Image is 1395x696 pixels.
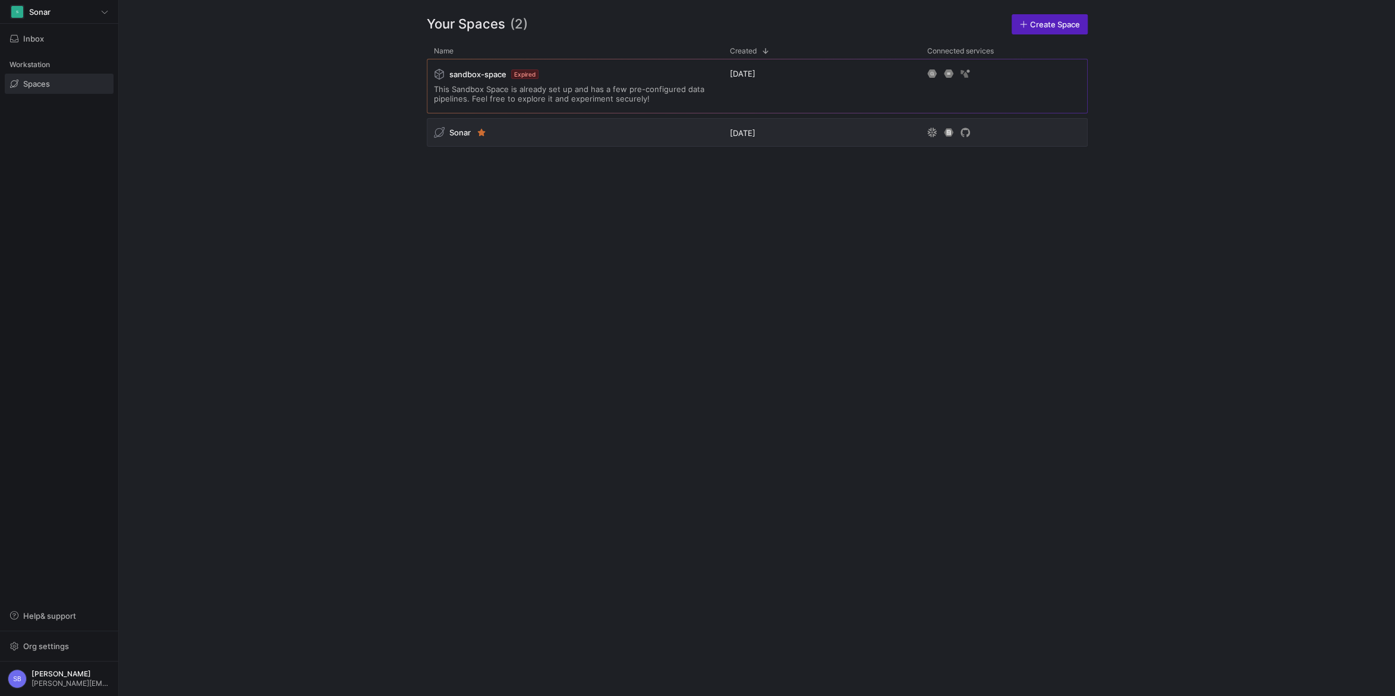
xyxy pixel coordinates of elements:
span: Expired [511,69,539,79]
span: [PERSON_NAME] [32,670,111,678]
div: Press SPACE to select this row. [427,59,1088,118]
span: Created [730,47,757,55]
span: Sonar [449,128,471,137]
span: Create Space [1030,20,1080,29]
span: [PERSON_NAME][EMAIL_ADDRESS][DOMAIN_NAME] [32,679,111,688]
div: Press SPACE to select this row. [427,118,1088,151]
span: Help & support [23,611,76,621]
span: sandbox-space [449,69,506,79]
span: Your Spaces [427,14,505,34]
div: SB [8,669,27,688]
a: Spaces [5,74,114,94]
span: [DATE] [730,69,755,78]
span: Inbox [23,34,44,43]
div: Workstation [5,56,114,74]
span: Sonar [29,7,51,17]
a: Org settings [5,643,114,652]
span: Connected services [927,47,994,55]
span: This Sandbox Space is already set up and has a few pre-configured data pipelines. Feel free to ex... [434,84,716,103]
span: Name [434,47,454,55]
span: Spaces [23,79,50,88]
button: SB[PERSON_NAME][PERSON_NAME][EMAIL_ADDRESS][DOMAIN_NAME] [5,666,114,691]
button: Inbox [5,29,114,49]
span: (2) [510,14,528,34]
button: Help& support [5,606,114,626]
span: Org settings [23,641,69,651]
a: Create Space [1012,14,1088,34]
span: [DATE] [730,128,755,138]
button: Org settings [5,636,114,656]
div: S [11,6,23,18]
